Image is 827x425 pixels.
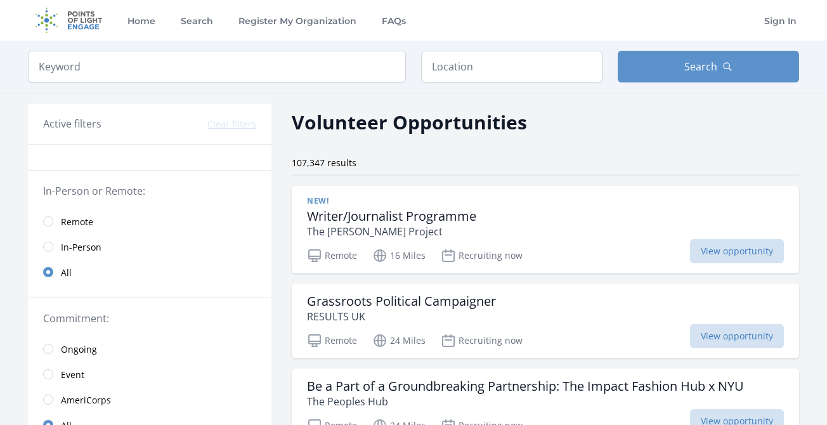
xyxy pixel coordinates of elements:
[307,333,357,348] p: Remote
[684,59,717,74] span: Search
[43,311,256,326] legend: Commitment:
[441,248,523,263] p: Recruiting now
[61,369,84,381] span: Event
[307,309,496,324] p: RESULTS UK
[307,379,744,394] h3: Be a Part of a Groundbreaking Partnership: The Impact Fashion Hub x NYU
[307,248,357,263] p: Remote
[43,183,256,199] legend: In-Person or Remote:
[28,51,406,82] input: Keyword
[372,248,426,263] p: 16 Miles
[61,266,72,279] span: All
[43,116,101,131] h3: Active filters
[307,294,496,309] h3: Grassroots Political Campaigner
[690,324,784,348] span: View opportunity
[292,186,799,273] a: New! Writer/Journalist Programme The [PERSON_NAME] Project Remote 16 Miles Recruiting now View op...
[28,259,271,285] a: All
[61,394,111,407] span: AmeriCorps
[292,108,527,136] h2: Volunteer Opportunities
[28,336,271,362] a: Ongoing
[61,343,97,356] span: Ongoing
[441,333,523,348] p: Recruiting now
[207,118,256,131] button: Clear filters
[690,239,784,263] span: View opportunity
[307,209,476,224] h3: Writer/Journalist Programme
[28,362,271,387] a: Event
[307,394,744,409] p: The Peoples Hub
[307,224,476,239] p: The [PERSON_NAME] Project
[292,157,356,169] span: 107,347 results
[28,209,271,234] a: Remote
[307,196,329,206] span: New!
[28,387,271,412] a: AmeriCorps
[61,216,93,228] span: Remote
[372,333,426,348] p: 24 Miles
[421,51,602,82] input: Location
[28,234,271,259] a: In-Person
[61,241,101,254] span: In-Person
[292,284,799,358] a: Grassroots Political Campaigner RESULTS UK Remote 24 Miles Recruiting now View opportunity
[618,51,799,82] button: Search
